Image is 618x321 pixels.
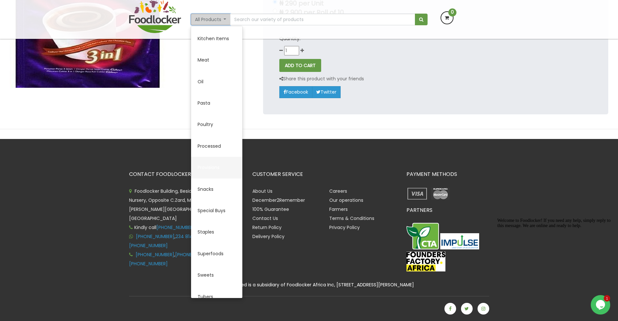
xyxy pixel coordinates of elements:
a: Snacks [191,178,242,200]
div: Foodlocker Limited is a subsidiary of Foodlocker Africa Inc, [STREET_ADDRESS][PERSON_NAME] [124,281,494,289]
a: Facebook [279,86,312,98]
img: payment [430,187,451,201]
div: Welcome to Foodlocker! If you need any help, simply reply to this message. We are online and read... [3,3,119,13]
img: payment [406,187,428,201]
span: , , [129,251,215,267]
button: All Products [191,14,231,25]
a: Pasta [191,92,242,114]
span: Welcome to Foodlocker! If you need any help, simply reply to this message. We are online and read... [3,3,116,13]
a: Kitchen Items [191,28,242,49]
a: Processed [191,135,242,157]
a: 234 814 364 2387 [176,233,215,240]
a: Careers [329,188,347,194]
a: Superfoods [191,243,242,264]
a: Staples [191,221,242,243]
h3: PAYMENT METHODS [406,171,489,177]
a: Meat [191,49,242,71]
a: [PHONE_NUMBER] [156,224,195,231]
a: [PHONE_NUMBER] [129,242,168,249]
input: Search our variety of products [230,14,415,25]
a: December2Remember [252,197,305,203]
a: 100% Guarantee [252,206,289,212]
a: Terms & Conditions [329,215,374,222]
img: FFA [406,252,445,272]
h3: CUSTOMER SERVICE [252,171,397,177]
a: Poultry [191,114,242,135]
h3: PARTNERS [406,207,489,213]
a: Privacy Policy [329,224,360,231]
a: [PHONE_NUMBER] [136,233,175,240]
a: About Us [252,188,273,194]
iframe: chat widget [495,215,612,292]
iframe: chat widget [591,295,612,315]
a: Twitter [312,86,341,98]
a: Special Buys [191,200,242,221]
span: 0 [448,8,456,17]
a: Return Policy [252,224,282,231]
a: Our operations [329,197,363,203]
a: Tubers [191,286,242,307]
a: [PHONE_NUMBER] [136,251,174,258]
a: Farmers [329,206,348,212]
a: Delivery Policy [252,233,285,240]
button: ADD TO CART [279,59,321,72]
span: , , [129,233,216,249]
a: Oil [191,71,242,92]
p: Share this product with your friends [279,75,364,83]
span: Foodlocker Building, Beside Creative Minds Nursery, Opposite C.Zard, Magazine [PERSON_NAME][GEOGR... [129,188,230,222]
span: Kindly call for call to order [129,224,230,231]
h3: CONTACT FOODLOCKER [129,171,243,177]
a: Contact Us [252,215,278,222]
img: Impulse [440,233,479,249]
a: Provisions [191,157,242,178]
a: [PHONE_NUMBER] [129,260,168,267]
a: [PHONE_NUMBER] [175,251,214,258]
img: CTA [406,223,439,249]
a: Sweets [191,264,242,286]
